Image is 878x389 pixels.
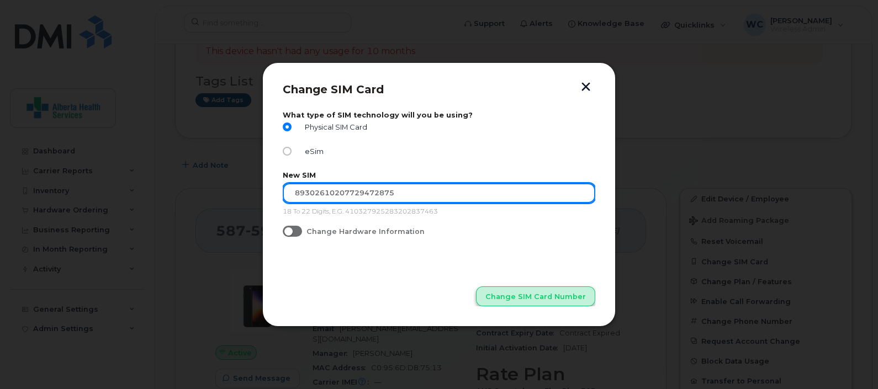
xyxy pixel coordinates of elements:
label: What type of SIM technology will you be using? [283,111,595,119]
span: eSim [300,147,324,156]
input: Change Hardware Information [283,226,292,235]
span: Change SIM Card Number [485,291,586,302]
span: Change SIM Card [283,83,384,96]
button: Change SIM Card Number [476,286,595,306]
span: Physical SIM Card [300,123,367,131]
input: Input Your New SIM Number [283,183,595,203]
input: Physical SIM Card [283,122,292,131]
input: eSim [283,147,292,156]
p: 18 To 22 Digits, E.G. 410327925283202837463 [283,207,595,216]
span: Change Hardware Information [306,227,425,236]
label: New SIM [283,171,595,179]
